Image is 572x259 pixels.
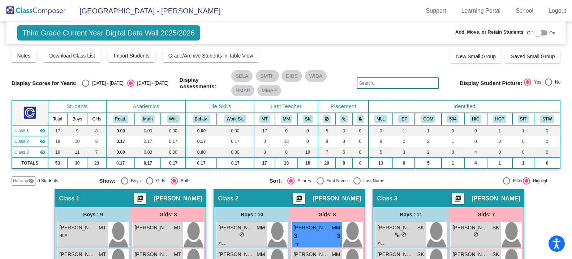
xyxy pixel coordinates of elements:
a: Logout [543,5,572,17]
button: HIC [470,115,481,123]
td: 1 [415,125,442,136]
button: Print Students Details [452,193,464,204]
span: Add, Move, or Retain Students [455,29,524,36]
span: On [549,30,555,36]
mat-chip: SELA [231,70,253,82]
td: 13 [369,158,393,169]
button: HCP [493,115,506,123]
mat-icon: picture_as_pdf [454,195,463,205]
mat-icon: visibility [40,149,46,155]
td: 53 [48,158,67,169]
div: Filter [510,178,523,184]
td: 0 [464,136,487,147]
span: MT [99,251,106,258]
th: Placement [318,100,369,113]
th: Sara King [298,113,318,125]
div: Last Name [361,178,384,184]
th: Communication IEP [415,113,442,125]
div: Yes [531,79,541,85]
div: Boys : 11 [373,207,448,222]
span: [PERSON_NAME] [293,224,330,232]
td: 4 [464,158,487,169]
td: 0.00 [106,147,135,158]
td: 5 [415,158,442,169]
div: Girls: 8 [289,207,365,222]
span: 3 [293,232,297,241]
td: 18 [275,136,297,147]
td: 18 [275,158,297,169]
span: MM [257,224,265,232]
td: 7 [318,147,335,158]
span: Hallway [13,178,28,184]
td: 5 [335,147,352,158]
mat-icon: picture_as_pdf [136,195,145,205]
td: 0.00 [161,147,186,158]
span: MT [99,224,106,232]
td: 0 [298,125,318,136]
td: 0 [254,136,275,147]
mat-chip: WIDA [305,70,327,82]
td: 0 [512,147,534,158]
th: Life Skills [186,100,254,113]
span: MM [332,224,340,232]
span: [PERSON_NAME] [472,195,520,202]
th: Identified [369,100,560,113]
mat-icon: visibility_off [28,178,34,184]
span: [PERSON_NAME] [452,224,489,232]
td: 8 [369,136,393,147]
button: MM [281,115,292,123]
span: do_not_disturb_alt [401,232,406,237]
td: 0.17 [106,158,135,169]
td: 0 [352,158,369,169]
button: COM [421,115,436,123]
td: 17 [254,158,275,169]
button: 504 [447,115,459,123]
td: 18 [298,158,318,169]
span: Download Class List [49,53,95,59]
td: 1 [487,158,512,169]
td: 0 [369,125,393,136]
td: TOTALS [12,158,48,169]
mat-chip: SMTH [256,70,279,82]
span: Display Student Picture: [460,80,522,86]
span: IEP [293,243,299,247]
mat-chip: RMAP [231,85,254,96]
span: Show: [99,178,116,184]
td: 2 [415,136,442,147]
div: Boys : 10 [214,207,289,222]
td: 17 [48,125,67,136]
span: [PERSON_NAME] [154,195,202,202]
span: [PERSON_NAME] [313,195,361,202]
td: 8 [87,125,106,136]
th: Academics [106,100,186,113]
span: Display Assessments: [180,77,226,90]
th: Marlin Mangels [275,113,297,125]
span: [PERSON_NAME] [134,224,171,232]
td: Mary Tumbleson - No Class Name [12,125,48,136]
th: Students [48,100,106,113]
button: Grade/Archive Students in Table View [163,49,259,62]
mat-icon: visibility [40,128,46,133]
span: 0 Students [38,178,58,184]
td: 0.17 [217,158,254,169]
span: MM [257,251,265,258]
span: SK [417,224,424,232]
a: Learning Portal [456,5,507,17]
button: Read. [113,115,129,123]
div: Both [178,178,190,184]
input: Search... [357,77,439,89]
th: Keep with teacher [352,113,369,125]
td: 0 [275,125,297,136]
td: 0.00 [135,147,161,158]
span: Grade/Archive Students in Table View [168,53,253,59]
td: 20 [318,158,335,169]
td: 8 [87,136,106,147]
span: [PERSON_NAME] [59,251,95,258]
td: 0 [487,136,512,147]
td: 17 [254,125,275,136]
span: Display Scores for Years: [12,80,77,86]
td: 3 [335,136,352,147]
button: Import Students [108,49,155,62]
div: Girls: 8 [130,207,206,222]
td: 1 [512,125,534,136]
